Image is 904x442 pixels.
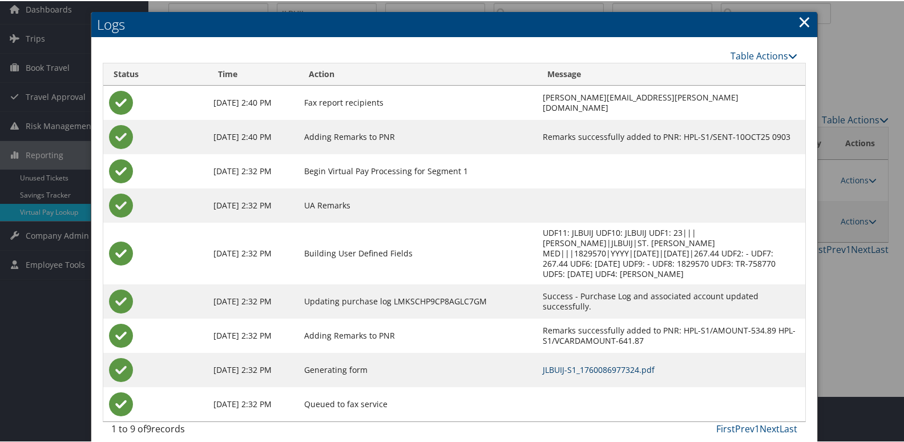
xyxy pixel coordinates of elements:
td: Remarks successfully added to PNR: HPL-S1/SENT-10OCT25 0903 [537,119,805,153]
th: Time: activate to sort column ascending [208,62,299,85]
a: JLBUIJ-S1_1760086977324.pdf [543,363,655,374]
td: [DATE] 2:32 PM [208,187,299,222]
td: Updating purchase log LMKSCHP9CP8AGLC7GM [298,283,536,318]
td: UA Remarks [298,187,536,222]
a: Close [798,9,811,32]
td: Success - Purchase Log and associated account updated successfully. [537,283,805,318]
td: Remarks successfully added to PNR: HPL-S1/AMOUNT-534.89 HPL-S1/VCARDAMOUNT-641.87 [537,318,805,352]
a: 1 [754,421,760,434]
td: Adding Remarks to PNR [298,318,536,352]
td: Generating form [298,352,536,386]
a: Last [780,421,797,434]
td: [PERSON_NAME][EMAIL_ADDRESS][PERSON_NAME][DOMAIN_NAME] [537,85,805,119]
a: First [716,421,735,434]
td: [DATE] 2:32 PM [208,352,299,386]
td: [DATE] 2:32 PM [208,153,299,187]
a: Next [760,421,780,434]
td: Building User Defined Fields [298,222,536,283]
a: Prev [735,421,754,434]
a: Table Actions [731,49,797,61]
th: Action: activate to sort column ascending [298,62,536,85]
td: Queued to fax service [298,386,536,420]
td: [DATE] 2:32 PM [208,386,299,420]
td: Fax report recipients [298,85,536,119]
span: 9 [146,421,151,434]
h2: Logs [91,11,817,36]
td: Begin Virtual Pay Processing for Segment 1 [298,153,536,187]
td: UDF11: JLBUIJ UDF10: JLBUIJ UDF1: 23|||[PERSON_NAME]|JLBUIJ|ST. [PERSON_NAME] MED|||1829570|YYYY|... [537,222,805,283]
td: [DATE] 2:40 PM [208,119,299,153]
th: Message: activate to sort column ascending [537,62,805,85]
td: [DATE] 2:32 PM [208,318,299,352]
td: Adding Remarks to PNR [298,119,536,153]
div: 1 to 9 of records [111,421,270,440]
th: Status: activate to sort column ascending [103,62,208,85]
td: [DATE] 2:32 PM [208,222,299,283]
td: [DATE] 2:32 PM [208,283,299,318]
td: [DATE] 2:40 PM [208,85,299,119]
